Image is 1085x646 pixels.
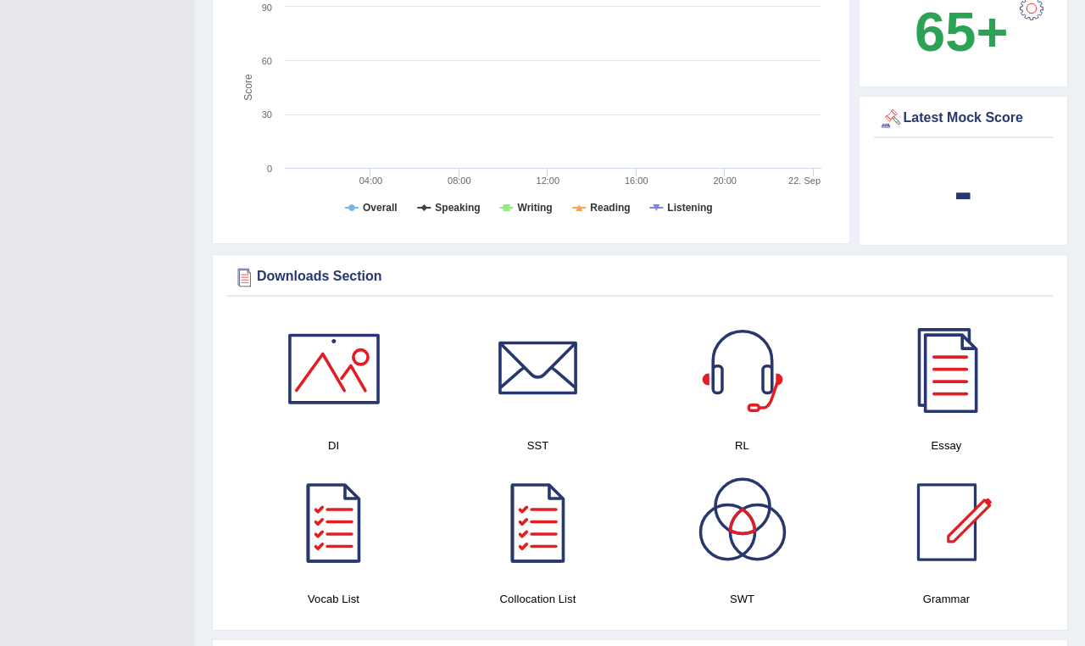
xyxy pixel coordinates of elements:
h4: RL [648,437,836,454]
text: 04:00 [359,175,383,186]
text: 20:00 [713,175,737,186]
h4: Essay [853,437,1040,454]
text: 16:00 [625,175,648,186]
text: 12:00 [537,175,560,186]
text: 30 [262,109,272,120]
text: 60 [262,56,272,66]
h4: DI [240,437,427,454]
tspan: Reading [590,202,630,214]
div: Latest Mock Score [878,106,1049,131]
tspan: Score [242,74,254,101]
tspan: Writing [518,202,553,214]
h4: Collocation List [444,590,632,608]
tspan: 22. Sep [788,175,821,186]
b: 65+ [915,1,1008,63]
h4: SWT [648,590,836,608]
b: - [954,160,972,222]
tspan: Overall [363,202,398,214]
text: 08:00 [448,175,471,186]
div: Downloads Section [231,265,1049,290]
text: 0 [267,164,272,174]
tspan: Speaking [435,202,480,214]
h4: Vocab List [240,590,427,608]
h4: SST [444,437,632,454]
tspan: Listening [667,202,712,214]
h4: Grammar [853,590,1040,608]
text: 90 [262,3,272,13]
